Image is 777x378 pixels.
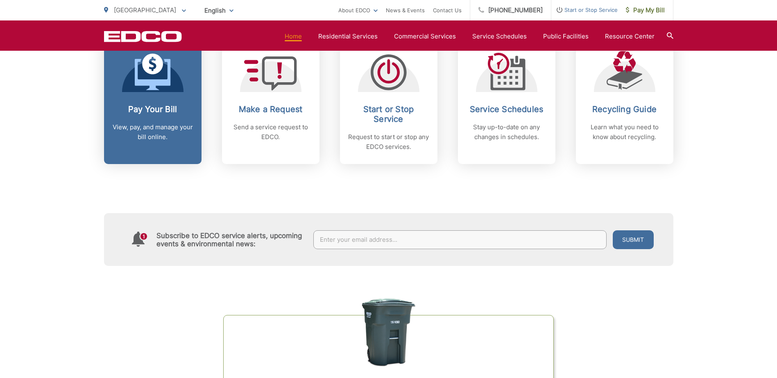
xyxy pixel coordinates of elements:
a: News & Events [386,5,425,15]
span: Pay My Bill [626,5,665,15]
p: Send a service request to EDCO. [230,122,311,142]
a: EDCD logo. Return to the homepage. [104,31,182,42]
a: Resource Center [605,32,655,41]
span: [GEOGRAPHIC_DATA] [114,6,176,14]
p: Learn what you need to know about recycling. [584,122,665,142]
a: Residential Services [318,32,378,41]
a: Recycling Guide Learn what you need to know about recycling. [576,39,673,164]
p: View, pay, and manage your bill online. [112,122,193,142]
p: Request to start or stop any EDCO services. [348,132,429,152]
a: Commercial Services [394,32,456,41]
h2: Make a Request [230,104,311,114]
h2: Recycling Guide [584,104,665,114]
h2: Service Schedules [466,104,547,114]
a: Home [285,32,302,41]
a: About EDCO [338,5,378,15]
p: Stay up-to-date on any changes in schedules. [466,122,547,142]
a: Pay Your Bill View, pay, and manage your bill online. [104,39,202,164]
button: Submit [613,230,654,249]
span: English [198,3,240,18]
h2: Start or Stop Service [348,104,429,124]
a: Service Schedules Stay up-to-date on any changes in schedules. [458,39,555,164]
h4: Subscribe to EDCO service alerts, upcoming events & environmental news: [156,232,306,248]
a: Contact Us [433,5,462,15]
a: Service Schedules [472,32,527,41]
h2: Pay Your Bill [112,104,193,114]
input: Enter your email address... [313,230,607,249]
a: Make a Request Send a service request to EDCO. [222,39,319,164]
a: Public Facilities [543,32,589,41]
